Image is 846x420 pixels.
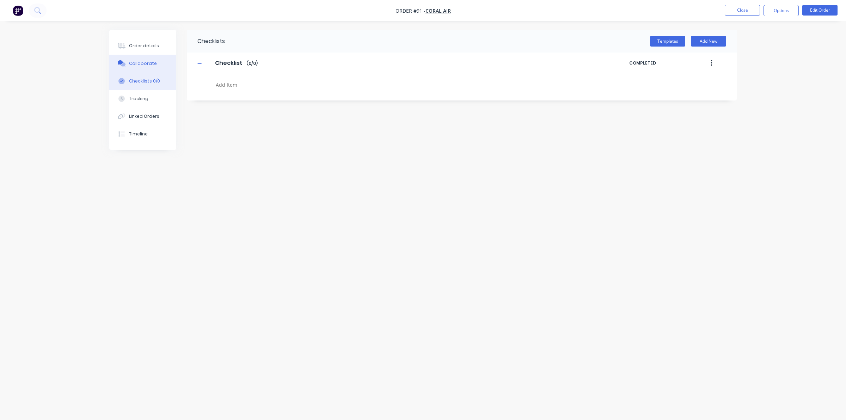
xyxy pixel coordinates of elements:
[109,37,176,55] button: Order details
[109,90,176,108] button: Tracking
[629,60,689,66] span: COMPLETED
[396,7,425,14] span: Order #91 -
[802,5,838,16] button: Edit Order
[691,36,726,47] button: Add New
[725,5,760,16] button: Close
[129,113,159,120] div: Linked Orders
[13,5,23,16] img: Factory
[129,96,148,102] div: Tracking
[129,43,159,49] div: Order details
[129,60,157,67] div: Collaborate
[764,5,799,16] button: Options
[129,78,160,84] div: Checklists 0/0
[211,58,246,68] input: Enter Checklist name
[109,72,176,90] button: Checklists 0/0
[109,108,176,125] button: Linked Orders
[650,36,685,47] button: Templates
[425,7,451,14] a: Coral Air
[129,131,148,137] div: Timeline
[109,125,176,143] button: Timeline
[246,60,258,67] span: ( 0 / 0 )
[187,30,225,53] div: Checklists
[109,55,176,72] button: Collaborate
